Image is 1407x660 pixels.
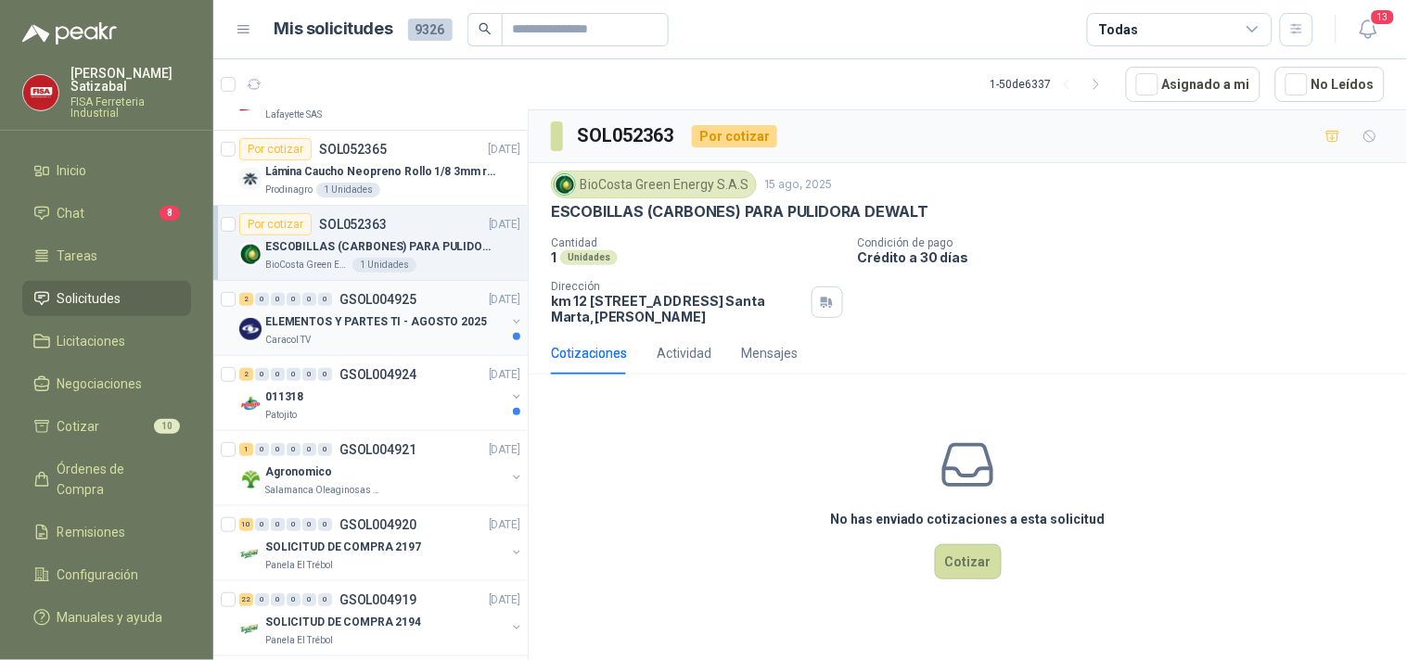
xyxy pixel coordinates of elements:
div: Por cotizar [692,125,777,147]
div: BioCosta Green Energy S.A.S [551,171,757,198]
span: 10 [154,419,180,434]
span: 8 [160,206,180,221]
div: 0 [287,293,301,306]
p: 1 [551,249,556,265]
p: SOL052363 [319,218,387,231]
p: [DATE] [489,291,520,309]
h3: SOL052363 [578,121,677,150]
span: Inicio [58,160,87,181]
div: 2 [239,368,253,381]
span: Cotizar [58,416,100,437]
p: GSOL004921 [339,443,416,456]
p: GSOL004919 [339,593,416,606]
div: 0 [271,593,285,606]
p: [DATE] [489,216,520,234]
a: Licitaciones [22,324,191,359]
span: 13 [1370,8,1396,26]
p: Condición de pago [858,236,1400,249]
span: Tareas [58,246,98,266]
span: Órdenes de Compra [58,459,173,500]
p: Cantidad [551,236,843,249]
img: Company Logo [239,168,262,190]
a: 2 0 0 0 0 0 GSOL004925[DATE] Company LogoELEMENTOS Y PARTES TI - AGOSTO 2025Caracol TV [239,288,524,348]
p: GSOL004925 [339,293,416,306]
a: Chat8 [22,196,191,231]
div: 0 [302,443,316,456]
div: Unidades [560,250,618,265]
img: Company Logo [239,318,262,340]
a: Configuración [22,557,191,592]
div: 10 [239,518,253,531]
div: 0 [318,293,332,306]
p: SOL052365 [319,143,387,156]
div: Actividad [657,343,711,363]
p: 15 ago, 2025 [764,176,832,194]
div: 0 [287,368,301,381]
a: Inicio [22,153,191,188]
div: 0 [271,518,285,531]
img: Company Logo [239,243,262,265]
div: 0 [271,368,285,381]
div: 1 Unidades [316,183,380,197]
p: 011318 [265,388,303,406]
a: 22 0 0 0 0 0 GSOL004919[DATE] Company LogoSOLICITUD DE COMPRA 2194Panela El Trébol [239,589,524,648]
a: 1 0 0 0 0 0 GSOL004921[DATE] Company LogoAgronomicoSalamanca Oleaginosas SAS [239,438,524,498]
div: 22 [239,593,253,606]
button: Cotizar [935,544,1002,579]
div: 0 [302,293,316,306]
div: 1 [239,443,253,456]
div: 0 [271,443,285,456]
p: Patojito [265,408,297,423]
div: 1 Unidades [352,258,416,273]
div: 0 [318,368,332,381]
p: SOLICITUD DE COMPRA 2194 [265,614,421,631]
p: SOLICITUD DE COMPRA 2197 [265,539,421,556]
div: 1 - 50 de 6337 [991,70,1111,99]
p: [PERSON_NAME] Satizabal [70,67,191,93]
div: 0 [255,368,269,381]
div: 2 [239,293,253,306]
a: Órdenes de Compra [22,451,191,507]
p: FISA Ferreteria Industrial [70,96,191,119]
div: 0 [255,443,269,456]
a: Cotizar10 [22,409,191,444]
p: Agronomico [265,463,332,481]
p: Lafayette SAS [265,108,322,122]
div: Mensajes [741,343,798,363]
a: Solicitudes [22,281,191,316]
h3: No has enviado cotizaciones a esta solicitud [830,509,1106,529]
span: Configuración [58,565,139,585]
a: Remisiones [22,514,191,550]
span: Solicitudes [58,288,122,309]
div: 0 [287,593,301,606]
img: Company Logo [239,393,262,415]
div: Cotizaciones [551,343,627,363]
p: Caracol TV [265,333,311,348]
p: [DATE] [489,366,520,384]
div: 0 [255,293,269,306]
p: GSOL004920 [339,518,416,531]
span: Manuales y ayuda [58,607,163,628]
span: Chat [58,203,85,223]
img: Company Logo [239,468,262,490]
span: Negociaciones [58,374,143,394]
span: Remisiones [58,522,126,542]
p: Panela El Trébol [265,558,333,573]
a: Por cotizarSOL052365[DATE] Company LogoLámina Caucho Neopreno Rollo 1/8 3mm rollo x 10MProdinagro... [213,131,528,206]
div: 0 [302,518,316,531]
div: 0 [287,443,301,456]
div: 0 [255,518,269,531]
p: Dirección [551,280,804,293]
div: Todas [1099,19,1138,40]
h1: Mis solicitudes [275,16,393,43]
p: [DATE] [489,516,520,534]
button: 13 [1351,13,1385,46]
p: Salamanca Oleaginosas SAS [265,483,382,498]
span: search [479,22,492,35]
a: Tareas [22,238,191,273]
p: GSOL004924 [339,368,416,381]
div: 0 [271,293,285,306]
p: ESCOBILLAS (CARBONES) PARA PULIDORA DEWALT [551,202,928,222]
button: Asignado a mi [1126,67,1260,102]
div: 0 [318,443,332,456]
